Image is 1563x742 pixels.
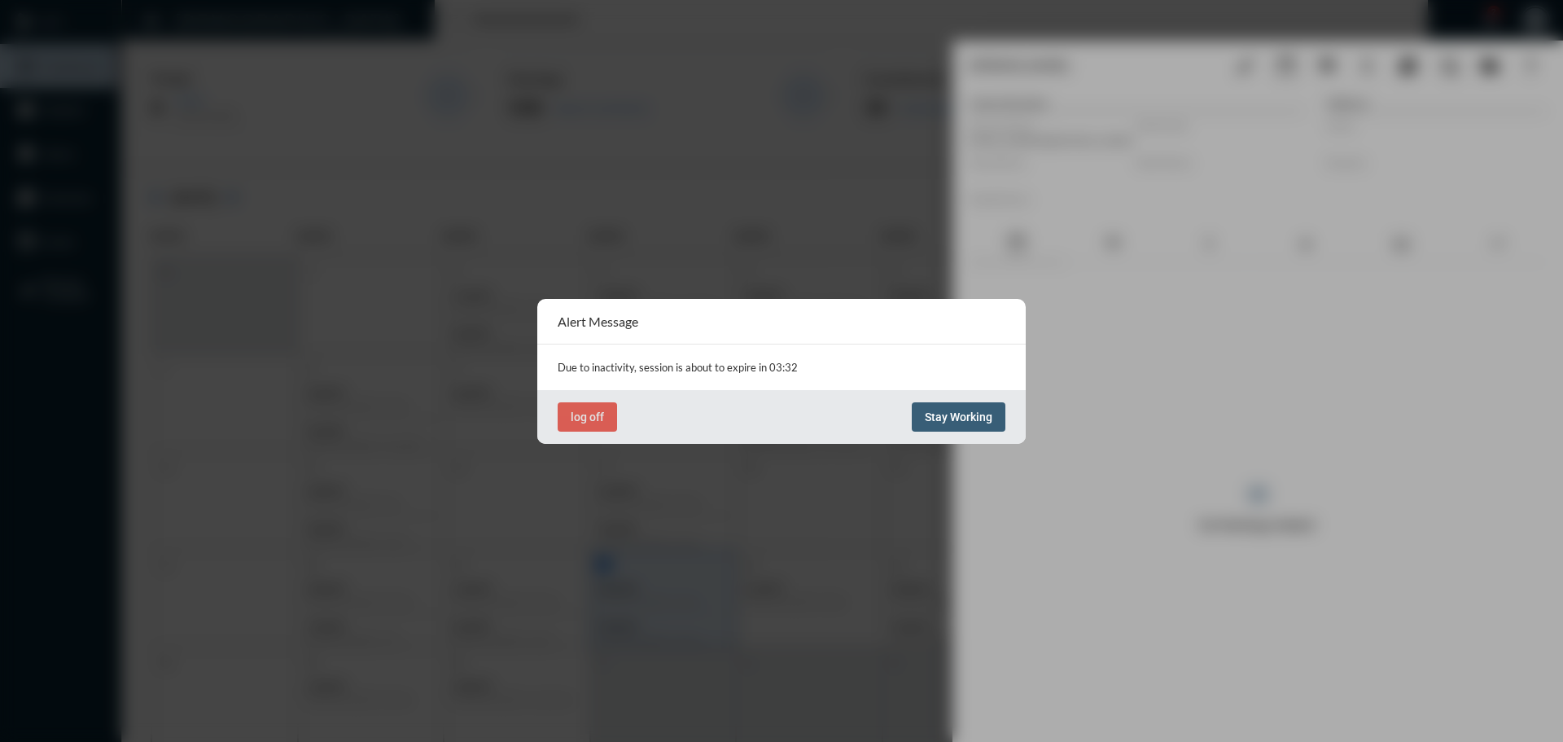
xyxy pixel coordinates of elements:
[925,411,992,424] span: Stay Working
[558,402,617,432] button: log off
[558,361,1005,374] p: Due to inactivity, session is about to expire in 03:32
[558,314,638,329] h2: Alert Message
[912,402,1005,432] button: Stay Working
[571,411,604,424] span: log off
